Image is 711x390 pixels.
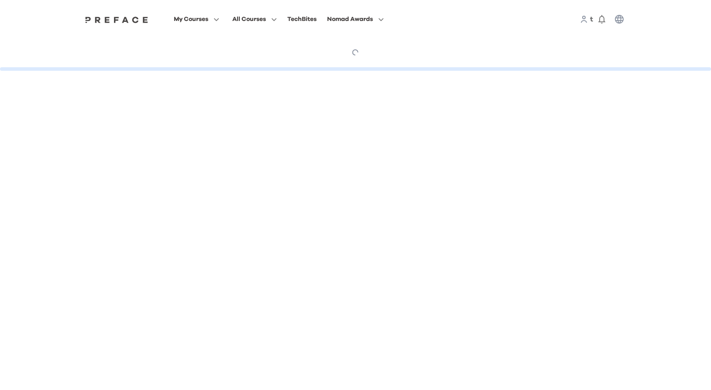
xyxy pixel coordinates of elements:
span: My Courses [174,14,208,24]
a: t [590,14,593,24]
span: All Courses [232,14,266,24]
div: TechBites [287,14,317,24]
button: Nomad Awards [324,14,387,25]
span: Nomad Awards [327,14,373,24]
button: All Courses [230,14,280,25]
span: t [590,16,593,23]
img: Preface Logo [83,16,150,23]
button: My Courses [171,14,222,25]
